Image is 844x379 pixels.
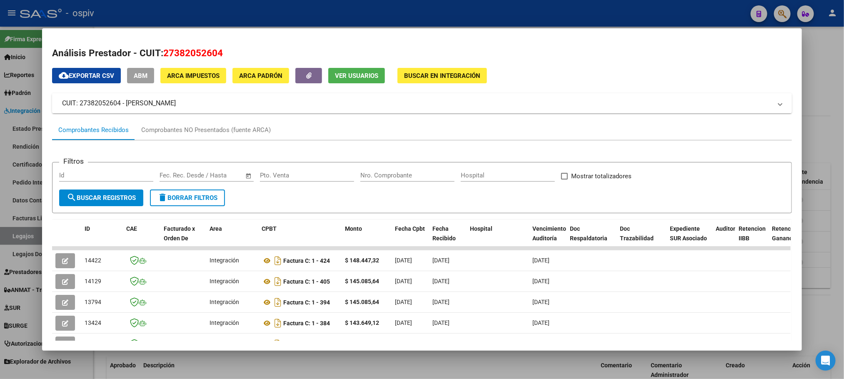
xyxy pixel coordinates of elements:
[432,278,449,284] span: [DATE]
[620,225,654,242] span: Doc Trazabilidad
[164,225,195,242] span: Facturado x Orden De
[617,220,667,257] datatable-header-cell: Doc Trazabilidad
[210,299,239,305] span: Integración
[345,257,379,264] strong: $ 148.447,32
[160,220,206,257] datatable-header-cell: Facturado x Orden De
[345,278,379,284] strong: $ 145.085,64
[150,189,225,206] button: Borrar Filtros
[395,340,412,347] span: [DATE]
[206,220,258,257] datatable-header-cell: Area
[210,340,239,347] span: Integración
[210,257,239,264] span: Integración
[58,125,129,135] div: Comprobantes Recibidos
[141,125,271,135] div: Comprobantes NO Presentados (fuente ARCA)
[283,257,330,264] strong: Factura C: 1 - 424
[201,172,241,179] input: Fecha fin
[85,278,101,284] span: 14129
[283,299,330,306] strong: Factura C: 1 - 394
[395,225,425,232] span: Fecha Cpbt
[52,93,792,113] mat-expansion-panel-header: CUIT: 27382052604 - [PERSON_NAME]
[429,220,467,257] datatable-header-cell: Fecha Recibido
[85,319,101,326] span: 13424
[716,225,740,232] span: Auditoria
[85,340,101,347] span: 13028
[59,189,143,206] button: Buscar Registros
[395,319,412,326] span: [DATE]
[126,225,137,232] span: CAE
[342,220,392,257] datatable-header-cell: Monto
[272,337,283,351] i: Descargar documento
[345,299,379,305] strong: $ 145.085,64
[432,340,449,347] span: [DATE]
[772,225,800,242] span: Retención Ganancias
[769,220,802,257] datatable-header-cell: Retención Ganancias
[532,225,566,242] span: Vencimiento Auditoría
[712,220,735,257] datatable-header-cell: Auditoria
[163,47,223,58] span: 27382052604
[532,278,549,284] span: [DATE]
[272,254,283,267] i: Descargar documento
[123,220,160,257] datatable-header-cell: CAE
[283,320,330,327] strong: Factura C: 1 - 384
[816,351,836,371] div: Open Intercom Messenger
[432,257,449,264] span: [DATE]
[392,220,429,257] datatable-header-cell: Fecha Cpbt
[567,220,617,257] datatable-header-cell: Doc Respaldatoria
[59,70,69,80] mat-icon: cloud_download
[395,257,412,264] span: [DATE]
[404,72,480,80] span: Buscar en Integración
[470,225,492,232] span: Hospital
[157,194,217,202] span: Borrar Filtros
[395,278,412,284] span: [DATE]
[81,220,123,257] datatable-header-cell: ID
[467,220,529,257] datatable-header-cell: Hospital
[735,220,769,257] datatable-header-cell: Retencion IIBB
[272,275,283,288] i: Descargar documento
[670,225,707,242] span: Expediente SUR Asociado
[67,192,77,202] mat-icon: search
[432,299,449,305] span: [DATE]
[210,278,239,284] span: Integración
[210,225,222,232] span: Area
[335,72,378,80] span: Ver Usuarios
[739,225,766,242] span: Retencion IIBB
[52,68,121,83] button: Exportar CSV
[67,194,136,202] span: Buscar Registros
[432,225,456,242] span: Fecha Recibido
[157,192,167,202] mat-icon: delete
[210,319,239,326] span: Integración
[432,319,449,326] span: [DATE]
[160,172,193,179] input: Fecha inicio
[532,299,549,305] span: [DATE]
[345,225,362,232] span: Monto
[127,68,154,83] button: ABM
[272,317,283,330] i: Descargar documento
[59,156,88,167] h3: Filtros
[239,72,282,80] span: ARCA Padrón
[258,220,342,257] datatable-header-cell: CPBT
[397,68,487,83] button: Buscar en Integración
[167,72,220,80] span: ARCA Impuestos
[62,98,772,108] mat-panel-title: CUIT: 27382052604 - [PERSON_NAME]
[272,296,283,309] i: Descargar documento
[85,225,90,232] span: ID
[85,299,101,305] span: 13794
[529,220,567,257] datatable-header-cell: Vencimiento Auditoría
[345,319,379,326] strong: $ 143.649,12
[395,299,412,305] span: [DATE]
[328,68,385,83] button: Ver Usuarios
[570,225,607,242] span: Doc Respaldatoria
[59,72,114,80] span: Exportar CSV
[232,68,289,83] button: ARCA Padrón
[345,340,379,347] strong: $ 141.109,20
[134,72,147,80] span: ABM
[667,220,712,257] datatable-header-cell: Expediente SUR Asociado
[532,257,549,264] span: [DATE]
[283,278,330,285] strong: Factura C: 1 - 405
[262,225,277,232] span: CPBT
[532,319,549,326] span: [DATE]
[52,46,792,60] h2: Análisis Prestador - CUIT:
[244,171,253,181] button: Open calendar
[160,68,226,83] button: ARCA Impuestos
[571,171,632,181] span: Mostrar totalizadores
